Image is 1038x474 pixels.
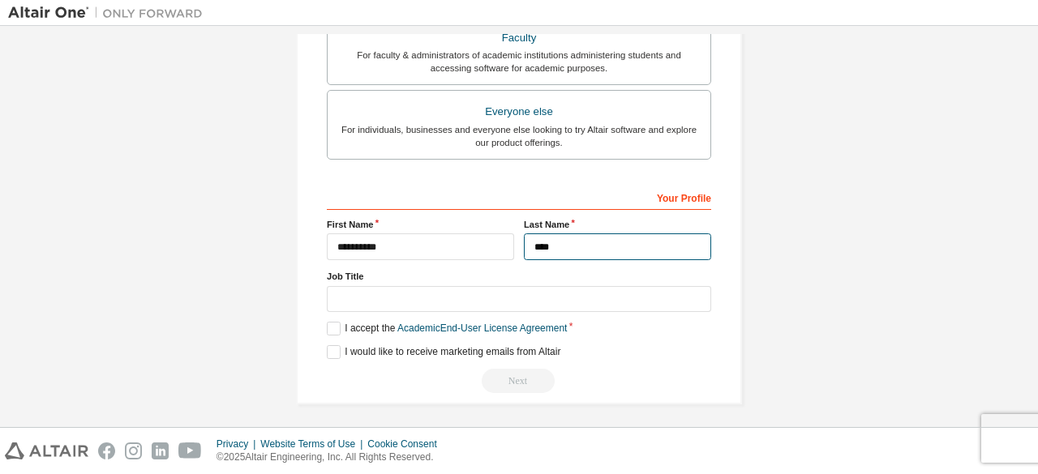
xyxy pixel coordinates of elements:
div: Everyone else [337,100,701,123]
a: Academic End-User License Agreement [397,322,567,334]
label: Job Title [327,270,711,283]
img: facebook.svg [98,442,115,459]
label: Last Name [524,218,711,231]
img: linkedin.svg [152,442,169,459]
img: altair_logo.svg [5,442,88,459]
div: Cookie Consent [367,438,446,451]
div: Website Terms of Use [260,438,367,451]
div: Read and acccept EULA to continue [327,369,711,393]
img: Altair One [8,5,211,21]
label: I accept the [327,322,567,335]
div: Your Profile [327,184,711,210]
div: Faculty [337,27,701,49]
p: © 2025 Altair Engineering, Inc. All Rights Reserved. [217,451,447,464]
label: I would like to receive marketing emails from Altair [327,345,560,359]
div: For individuals, businesses and everyone else looking to try Altair software and explore our prod... [337,123,701,149]
img: youtube.svg [178,442,202,459]
div: Privacy [217,438,260,451]
img: instagram.svg [125,442,142,459]
label: First Name [327,218,514,231]
div: For faculty & administrators of academic institutions administering students and accessing softwa... [337,49,701,75]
